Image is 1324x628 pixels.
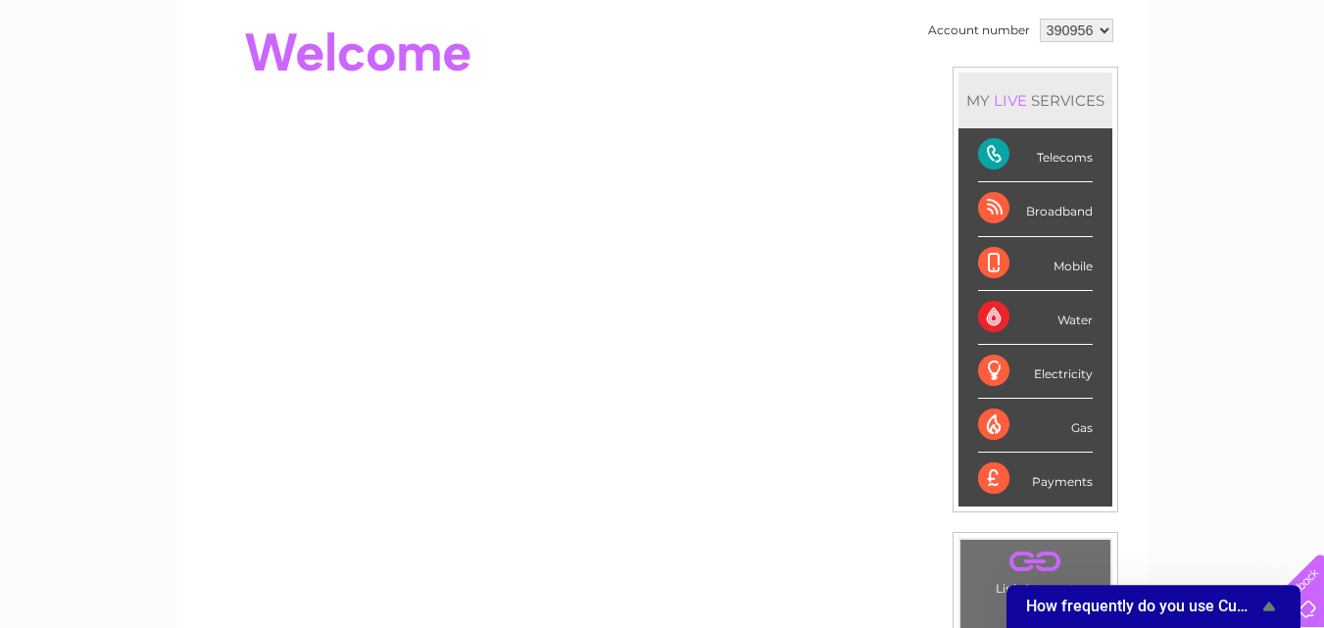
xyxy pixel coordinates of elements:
[979,83,1016,98] a: Water
[1083,83,1142,98] a: Telecoms
[1259,83,1305,98] a: Log out
[1026,595,1281,618] button: Show survey - How frequently do you use Customer Zone?
[978,237,1093,291] div: Mobile
[955,10,1090,34] a: 0333 014 3131
[1153,83,1182,98] a: Blog
[978,345,1093,399] div: Electricity
[1194,83,1242,98] a: Contact
[978,128,1093,182] div: Telecoms
[1026,598,1257,616] span: How frequently do you use Customer Zone?
[958,72,1112,128] div: MY SERVICES
[978,399,1093,453] div: Gas
[923,14,1035,47] td: Account number
[959,539,1111,601] td: Link Account
[990,91,1031,110] div: LIVE
[200,11,1126,95] div: Clear Business is a trading name of Verastar Limited (registered in [GEOGRAPHIC_DATA] No. 3667643...
[965,545,1105,579] a: .
[46,51,146,111] img: logo.png
[978,182,1093,236] div: Broadband
[1028,83,1071,98] a: Energy
[978,453,1093,506] div: Payments
[978,291,1093,345] div: Water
